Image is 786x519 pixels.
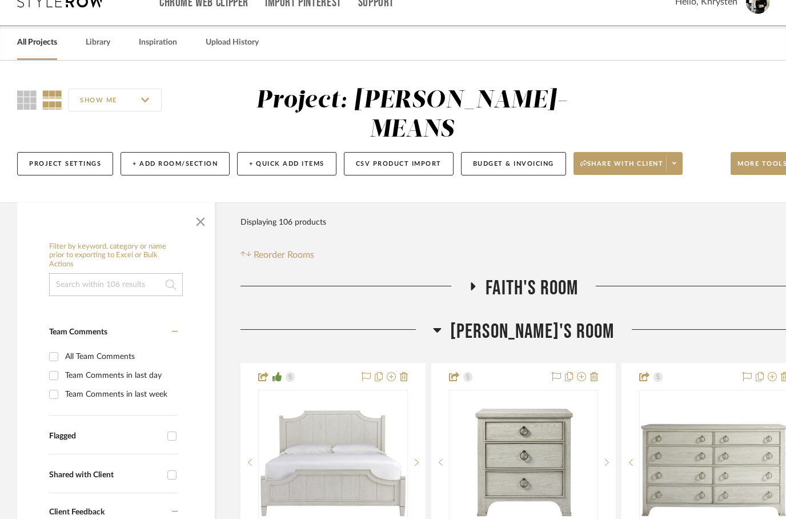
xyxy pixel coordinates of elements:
[580,159,664,177] span: Share with client
[65,348,175,366] div: All Team Comments
[450,320,615,344] span: [PERSON_NAME]'s Room
[17,152,113,175] button: Project Settings
[486,276,578,301] span: Faith's Room
[240,248,314,262] button: Reorder Rooms
[450,407,597,518] img: NIGHTSTAND
[206,35,259,50] a: Upload History
[17,35,57,50] a: All Projects
[237,152,336,175] button: + Quick Add Items
[49,328,107,336] span: Team Comments
[189,208,212,231] button: Close
[65,366,175,385] div: Team Comments in last day
[139,35,177,50] a: Inspiration
[240,211,326,234] div: Displaying 106 products
[65,385,175,404] div: Team Comments in last week
[49,508,105,516] span: Client Feedback
[49,273,183,296] input: Search within 106 results
[461,152,566,175] button: Budget & Invoicing
[254,248,314,262] span: Reorder Rooms
[49,242,183,269] h6: Filter by keyword, category or name prior to exporting to Excel or Bulk Actions
[574,152,683,175] button: Share with client
[121,152,230,175] button: + Add Room/Section
[49,470,162,480] div: Shared with Client
[49,432,162,441] div: Flagged
[256,89,568,142] div: Project: [PERSON_NAME]-MEANS
[344,152,454,175] button: CSV Product Import
[86,35,110,50] a: Library
[259,407,407,518] img: BED FRAME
